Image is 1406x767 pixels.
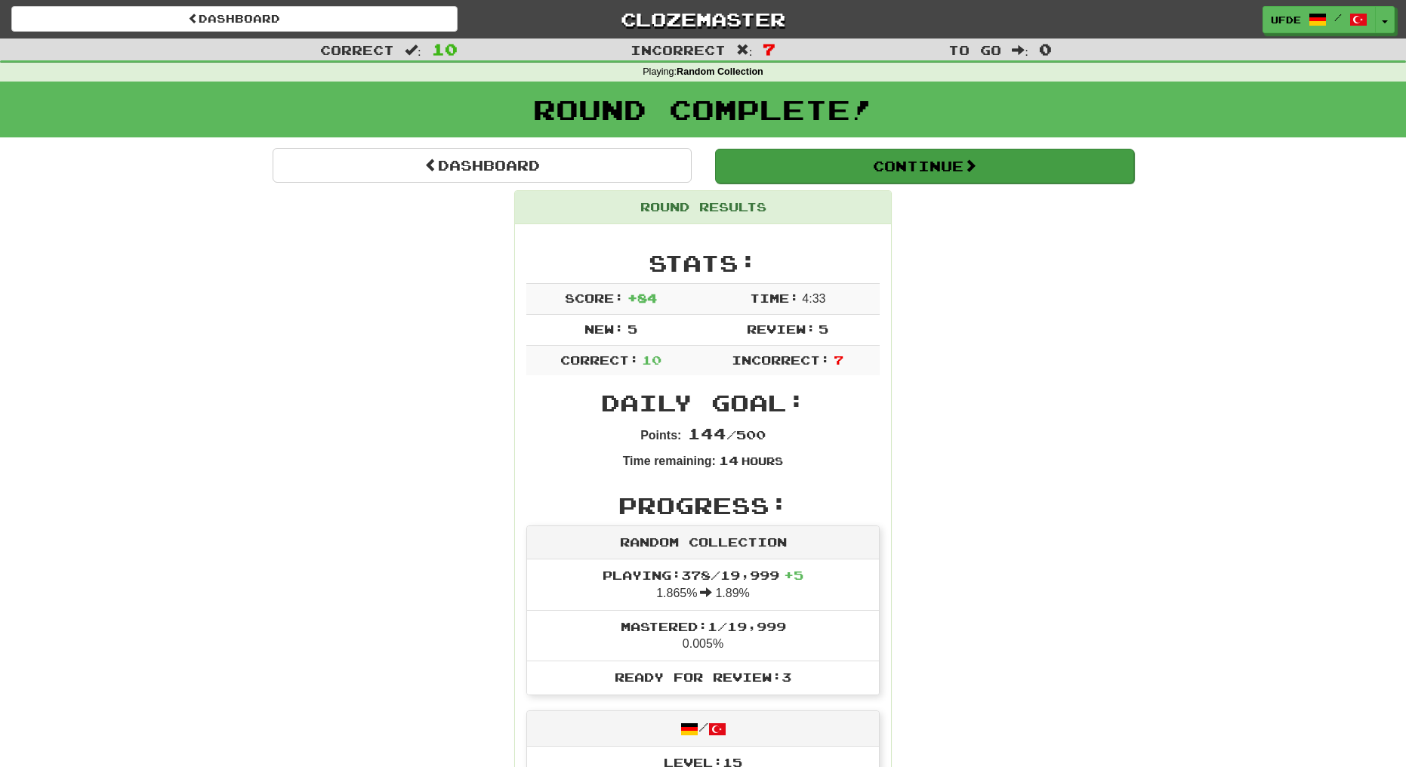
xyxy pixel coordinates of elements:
[565,291,624,305] span: Score:
[642,353,661,367] span: 10
[1271,13,1301,26] span: ufde
[715,149,1134,183] button: Continue
[631,42,726,57] span: Incorrect
[1012,44,1028,57] span: :
[1263,6,1376,33] a: ufde /
[688,424,726,442] span: 144
[527,526,879,559] div: Random Collection
[623,454,716,467] strong: Time remaining:
[526,390,880,415] h2: Daily Goal:
[527,711,879,747] div: /
[515,191,891,224] div: Round Results
[273,148,692,183] a: Dashboard
[763,40,775,58] span: 7
[732,353,830,367] span: Incorrect:
[627,322,637,336] span: 5
[320,42,394,57] span: Correct
[688,427,766,442] span: / 500
[742,454,783,467] small: Hours
[677,66,763,77] strong: Random Collection
[5,94,1401,125] h1: Round Complete!
[603,568,803,582] span: Playing: 378 / 19,999
[527,610,879,662] li: 0.005%
[784,568,803,582] span: + 5
[526,493,880,518] h2: Progress:
[1039,40,1052,58] span: 0
[615,670,791,684] span: Ready for Review: 3
[560,353,639,367] span: Correct:
[627,291,657,305] span: + 84
[527,559,879,611] li: 1.865% 1.89%
[750,291,799,305] span: Time:
[1334,12,1342,23] span: /
[819,322,828,336] span: 5
[640,429,681,442] strong: Points:
[584,322,624,336] span: New:
[736,44,753,57] span: :
[948,42,1001,57] span: To go
[480,6,927,32] a: Clozemaster
[719,453,738,467] span: 14
[432,40,458,58] span: 10
[621,619,786,633] span: Mastered: 1 / 19,999
[834,353,843,367] span: 7
[526,251,880,276] h2: Stats:
[747,322,816,336] span: Review:
[11,6,458,32] a: Dashboard
[802,292,825,305] span: 4 : 33
[405,44,421,57] span: :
